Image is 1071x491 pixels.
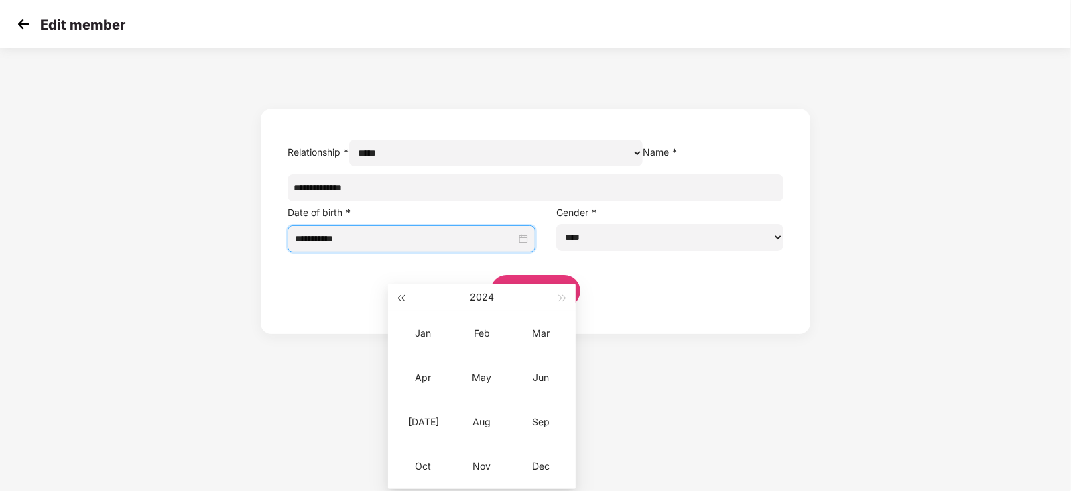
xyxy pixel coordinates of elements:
div: Mar [521,325,561,341]
div: May [462,370,502,386]
div: Jan [403,325,443,341]
button: 2024 [470,284,494,311]
td: 2024-10 [393,444,452,488]
div: Dec [521,458,561,474]
label: Name * [643,146,678,158]
td: 2024-08 [452,400,511,444]
td: 2024-03 [511,311,570,356]
div: Nov [462,458,502,474]
td: 2024-11 [452,444,511,488]
div: Sep [521,414,561,430]
td: 2024-04 [393,356,452,400]
div: Feb [462,325,502,341]
td: 2024-06 [511,356,570,400]
td: 2024-05 [452,356,511,400]
label: Gender * [556,207,597,218]
td: 2024-12 [511,444,570,488]
div: Jun [521,370,561,386]
td: 2024-02 [452,311,511,356]
p: Edit member [40,17,125,33]
td: 2024-07 [393,400,452,444]
label: Date of birth * [288,207,351,218]
div: Oct [403,458,443,474]
div: Apr [403,370,443,386]
div: Aug [462,414,502,430]
label: Relationship * [288,146,349,158]
div: [DATE] [403,414,443,430]
button: Save [491,275,580,307]
td: 2024-09 [511,400,570,444]
img: svg+xml;base64,PHN2ZyB4bWxucz0iaHR0cDovL3d3dy53My5vcmcvMjAwMC9zdmciIHdpZHRoPSIzMCIgaGVpZ2h0PSIzMC... [13,14,34,34]
td: 2024-01 [393,311,452,356]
